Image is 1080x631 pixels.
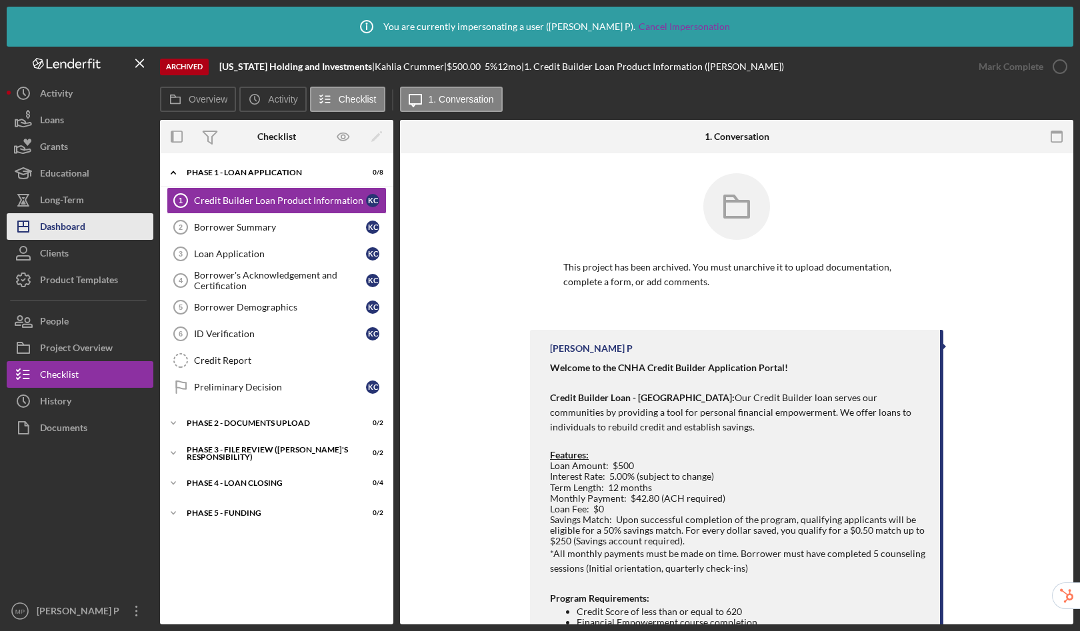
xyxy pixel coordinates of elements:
button: Checklist [310,87,385,112]
tspan: 1 [179,197,183,205]
button: Dashboard [7,213,153,240]
tspan: 6 [179,330,183,338]
a: 2Borrower SummaryKC [167,214,387,241]
a: Product Templates [7,267,153,293]
tspan: 4 [179,277,183,285]
span: Term Length: 12 months [550,482,652,493]
span: Interest Rate: 5.00% (subject to change) [550,470,714,482]
button: People [7,308,153,334]
div: K C [366,194,379,207]
label: Activity [268,94,297,105]
div: Educational [40,160,89,190]
p: This project has been archived. You must unarchive it to upload documentation, complete a form, o... [563,260,910,290]
div: Checklist [257,131,296,142]
div: Borrower's Acknowledgement and Certification [194,270,366,291]
tspan: 5 [179,303,183,311]
div: Long-Term [40,187,84,217]
div: 0 / 8 [359,169,383,177]
div: Activity [40,80,73,110]
button: Project Overview [7,334,153,361]
b: [US_STATE] Holding and Investments [219,61,372,72]
a: 1Credit Builder Loan Product InformationKC [167,187,387,214]
div: 0 / 2 [359,419,383,427]
button: Grants [7,133,153,160]
button: MP[PERSON_NAME] P [7,598,153,624]
div: Phase 2 - DOCUMENTS UPLOAD [187,419,350,427]
div: Kahlia Crummer | [375,61,447,72]
div: | [219,61,375,72]
tspan: 3 [179,250,183,258]
strong: Credit Builder Loan - [GEOGRAPHIC_DATA]: [550,392,735,403]
div: ID Verification [194,328,366,339]
label: Overview [189,94,227,105]
div: Borrower Summary [194,222,366,233]
span: Loan Fee: $0 [550,503,604,514]
button: Clients [7,240,153,267]
div: Archived [160,59,209,75]
button: Loans [7,107,153,133]
button: Long-Term [7,187,153,213]
button: Documents [7,414,153,441]
text: MP [15,608,25,615]
div: K C [366,274,379,287]
div: 12 mo [497,61,521,72]
strong: Program Requirements: [550,592,649,604]
label: Checklist [339,94,377,105]
a: 3Loan ApplicationKC [167,241,387,267]
div: Credit Builder Loan Product Information [194,195,366,206]
div: Borrower Demographics [194,302,366,313]
button: History [7,388,153,414]
div: Credit Report [194,355,386,366]
p: Our Credit Builder loan serves our communities by providing a tool for personal financial empower... [550,390,927,435]
div: Grants [40,133,68,163]
div: Mark Complete [979,53,1043,80]
div: Product Templates [40,267,118,297]
button: Activity [7,80,153,107]
button: Educational [7,160,153,187]
div: 0 / 4 [359,479,383,487]
div: Documents [40,414,87,444]
span: Monthly Payment: $42.80 (ACH required) [550,492,725,504]
div: Project Overview [40,334,113,364]
button: Mark Complete [965,53,1073,80]
p: *All monthly payments must be made on time. Borrower must have completed 5 counseling sessions (I... [550,546,927,576]
div: K C [366,380,379,394]
a: 4Borrower's Acknowledgement and CertificationKC [167,267,387,294]
div: K C [366,247,379,261]
a: Cancel Impersonation [639,21,730,32]
div: PHASE 4 - LOAN CLOSING [187,479,350,487]
div: K C [366,221,379,234]
div: Phase 5 - Funding [187,509,350,517]
button: Overview [160,87,236,112]
div: K C [366,301,379,314]
div: People [40,308,69,338]
div: Clients [40,240,69,270]
label: 1. Conversation [429,94,494,105]
a: 6ID VerificationKC [167,320,387,347]
div: Loans [40,107,64,137]
span: Savings Match: Upon successful completion of the program, qualifying applicants will be eligible ... [550,514,925,546]
button: Activity [239,87,306,112]
div: PHASE 3 - FILE REVIEW ([PERSON_NAME]'s Responsibility) [187,446,350,461]
div: Checklist [40,361,79,391]
div: Loan Application [194,249,366,259]
li: Credit Score of less than or equal to 620 [577,606,927,617]
div: Dashboard [40,213,85,243]
div: 0 / 2 [359,509,383,517]
div: 1. Conversation [705,131,769,142]
span: Loan Amount: $500 [550,460,634,471]
div: Phase 1 - Loan Application [187,169,350,177]
div: | 1. Credit Builder Loan Product Information ([PERSON_NAME]) [521,61,784,72]
strong: Welcome to the CNHA Credit Builder Application Portal! [550,362,788,373]
a: Credit Report [167,347,387,374]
